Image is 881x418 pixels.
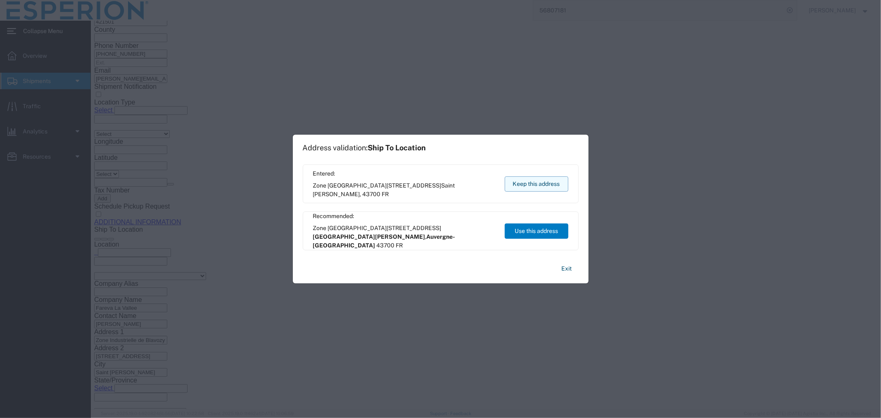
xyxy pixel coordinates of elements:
span: Entered: [313,169,497,178]
span: FR [396,242,403,249]
span: FR [382,191,389,197]
span: Zone [GEOGRAPHIC_DATA][STREET_ADDRESS] , [313,224,497,250]
button: Use this address [505,223,568,239]
span: Saint [PERSON_NAME] [313,182,455,197]
span: Zone [GEOGRAPHIC_DATA][STREET_ADDRESS] , [313,181,497,199]
span: 43700 [363,191,381,197]
span: [GEOGRAPHIC_DATA][PERSON_NAME] [313,233,425,240]
button: Keep this address [505,176,568,192]
span: Ship To Location [368,143,426,152]
span: 43700 [377,242,395,249]
button: Exit [555,261,579,276]
span: Recommended: [313,212,497,221]
h1: Address validation: [303,143,426,152]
